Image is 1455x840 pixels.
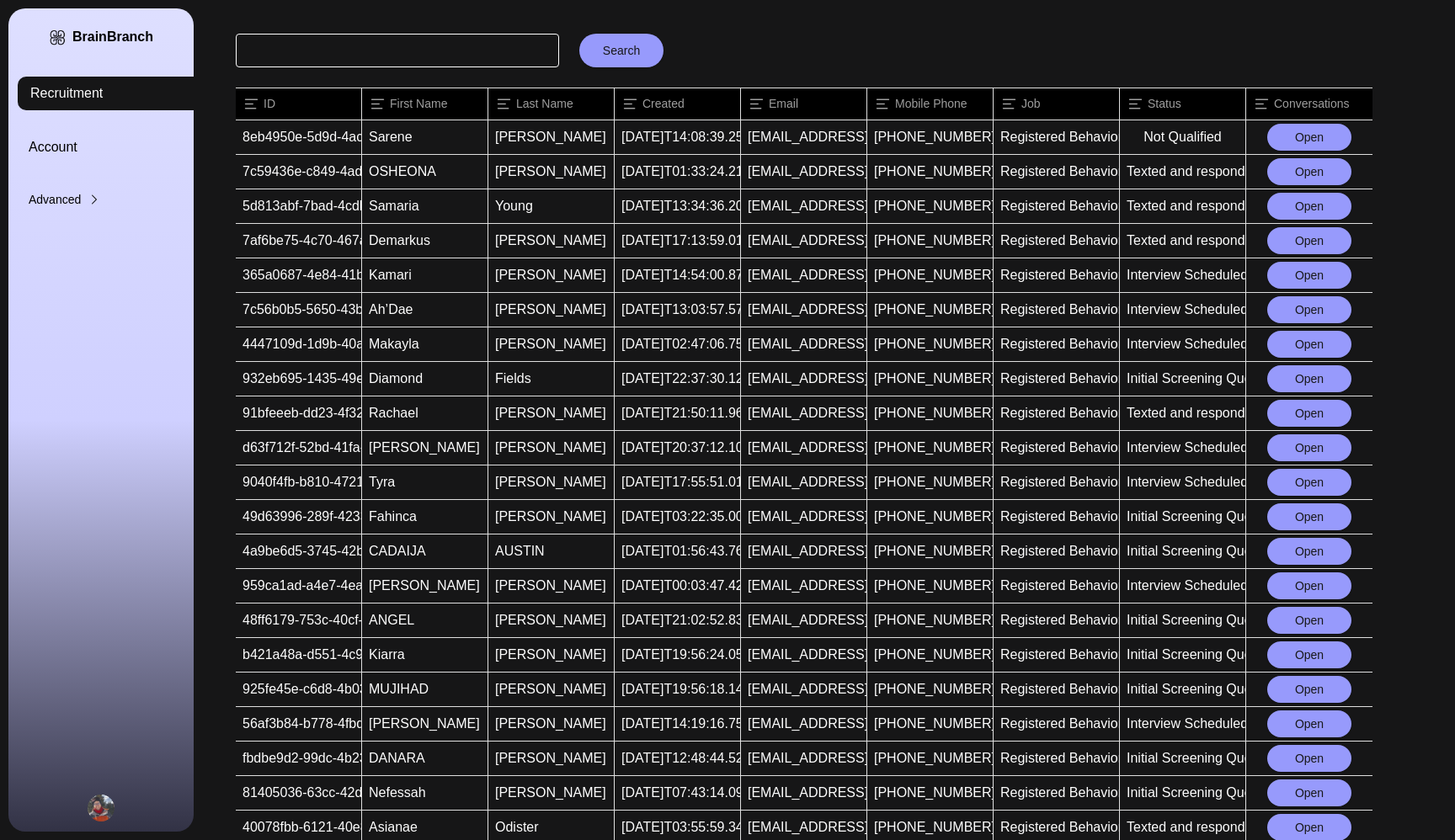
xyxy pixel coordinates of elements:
button: Open [1267,503,1351,530]
div: [PHONE_NUMBER] [867,569,993,603]
div: [PHONE_NUMBER] [867,120,993,154]
div: [PERSON_NAME] [488,638,614,672]
div: 959ca1ad-a4e7-4eaa-83ab-39fcb86f5b7c [236,569,361,603]
div: [PHONE_NUMBER] [867,431,993,465]
div: [PHONE_NUMBER] [867,742,993,775]
div: BrainBranch [72,29,153,45]
div: [EMAIL_ADDRESS][DOMAIN_NAME] [741,327,866,361]
div: [DATE]T19:56:18.147Z [615,673,740,706]
button: Open [1267,400,1351,427]
div: Registered Behavior Technician ([PERSON_NAME]) [994,396,1119,430]
button: Open [1267,572,1351,599]
button: Open [1267,158,1351,185]
div: [PERSON_NAME] [488,707,614,741]
button: Initial Screening Questions [1120,500,1245,534]
div: ID [236,88,361,120]
div: [DATE]T17:55:51.018Z [615,465,740,499]
div: [PHONE_NUMBER] [867,776,993,810]
div: 365a0687-4e84-41b1-bbdd-8107dace1fbd [236,258,361,292]
div: [DATE]T17:13:59.014Z [615,224,740,258]
div: [DATE]T14:08:39.254Z [615,120,740,154]
div: AUSTIN [488,534,614,568]
div: [PHONE_NUMBER] [867,293,993,327]
div: Mobile Phone [867,88,993,120]
div: [PERSON_NAME] [488,465,614,499]
div: 81405036-63cc-42db-9e68-bd4dcac7ec9b [236,776,361,810]
div: [PHONE_NUMBER] [867,396,993,430]
div: [PHONE_NUMBER] [867,638,993,672]
button: Initial Screening Questions [1120,534,1245,568]
div: Young [488,189,614,223]
div: 4447109d-1d9b-40aa-88f2-d6ba97b6442b [236,327,361,361]
div: [EMAIL_ADDRESS][PERSON_NAME][DOMAIN_NAME] [741,293,866,327]
button: Texted and responded [1120,189,1245,223]
div: [DATE]T13:34:36.209Z [615,189,740,223]
div: b421a48a-d551-4c97-a138-643cbb642e57 [236,638,361,672]
img: BrainBranch Logo [49,29,66,46]
div: 925fe45e-c6d8-4b03-a065-3cf2714e1143 [236,673,361,706]
button: Interview Scheduled [1120,465,1245,499]
div: Tyra [362,465,488,499]
div: [PERSON_NAME] [488,742,614,775]
div: 9040f4fb-b810-4721-8d1b-b95b9517bb45 [236,465,361,499]
div: fbdbe9d2-99dc-4b23-a089-f65d0a661164 [236,742,361,775]
div: [PERSON_NAME] [488,569,614,603]
button: Initial Screening Questions [1120,776,1245,810]
div: [EMAIL_ADDRESS][DOMAIN_NAME] [741,362,866,396]
div: [DATE]T13:03:57.577Z [615,293,740,327]
div: [DATE]T03:22:35.001Z [615,500,740,534]
div: Registered Behavior Technician ([PERSON_NAME]) [994,224,1119,258]
button: Open [1267,710,1351,737]
div: [PHONE_NUMBER] [867,534,993,568]
button: Open user button [88,795,115,821]
button: Open [1267,469,1351,496]
div: 49d63996-289f-4233-a0d6-241af2ad55a7 [236,500,361,534]
div: d63f712f-52bd-41fa-bc2d-47d65575cac5 [236,431,361,465]
div: Registered Behavior Technician ([PERSON_NAME]) [994,293,1119,327]
div: [DATE]T21:50:11.967Z [615,396,740,430]
button: Initial Screening Questions [1120,673,1245,706]
div: Registered Behavior Technician ([PERSON_NAME]) [994,569,1119,603]
div: Kiarra [362,638,488,672]
div: Registered Behavior Technician ([PERSON_NAME]) [994,120,1119,154]
div: [EMAIL_ADDRESS][DOMAIN_NAME] [741,638,866,672]
div: Job [994,88,1119,120]
div: [DATE]T14:54:00.875Z [615,258,740,292]
div: 7c56b0b5-5650-43ba-b669-bc77740ff538 [236,293,361,327]
div: [PERSON_NAME] [488,500,614,534]
button: Open [1267,365,1351,392]
div: [PERSON_NAME] [362,569,488,603]
div: Registered Behavior Technician ([PERSON_NAME]) [994,465,1119,499]
div: [EMAIL_ADDRESS][DOMAIN_NAME] [741,776,866,810]
div: [PERSON_NAME] [362,431,488,465]
div: [PERSON_NAME] [488,776,614,810]
button: Open [1267,193,1351,220]
div: 5d813abf-7bad-4cdb-967d-4ba5fa4580df [236,189,361,223]
div: [EMAIL_ADDRESS][DOMAIN_NAME] [741,224,866,258]
div: [PHONE_NUMBER] [867,707,993,741]
div: [DATE]T00:03:47.426Z [615,569,740,603]
div: 56af3b84-b778-4fbd-bae4-751370150774 [236,707,361,741]
div: Registered Behavior Technician ([PERSON_NAME]) [994,327,1119,361]
div: Diamond [362,362,488,396]
button: Open [1267,434,1351,461]
button: Open [1267,779,1351,806]
div: DANARA [362,742,488,775]
img: Yedid Herskovitz [88,795,115,821]
div: CADAIJA [362,534,488,568]
button: Interview Scheduled [1120,258,1245,292]
div: 4a9be6d5-3745-42b4-9d2e-3aa64985445d [236,534,361,568]
div: Demarkus [362,224,488,258]
div: [PERSON_NAME] [488,155,614,189]
div: [EMAIL_ADDRESS][DOMAIN_NAME] [741,431,866,465]
div: Last Name [488,88,614,120]
div: Email [741,88,866,120]
div: MUJIHAD [362,673,488,706]
div: Registered Behavior Technician ([PERSON_NAME]) [994,742,1119,775]
div: [DATE]T01:56:43.761Z [615,534,740,568]
div: [PERSON_NAME] [488,603,614,637]
div: [EMAIL_ADDRESS][DOMAIN_NAME] [741,707,866,741]
div: [EMAIL_ADDRESS][DOMAIN_NAME] [741,569,866,603]
div: Conversations [1246,88,1372,120]
div: Ah’Dae [362,293,488,327]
